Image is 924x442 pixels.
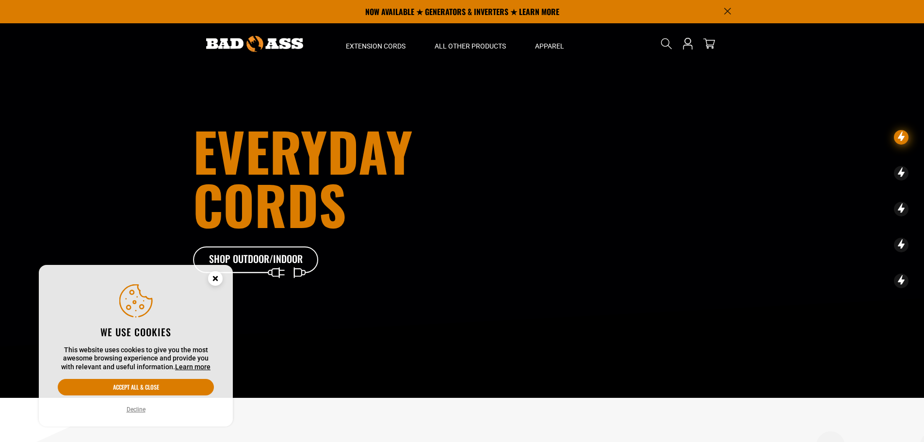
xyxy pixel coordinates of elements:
[535,42,564,50] span: Apparel
[58,346,214,372] p: This website uses cookies to give you the most awesome browsing experience and provide you with r...
[520,23,579,64] summary: Apparel
[124,405,148,414] button: Decline
[435,42,506,50] span: All Other Products
[39,265,233,427] aside: Cookie Consent
[346,42,405,50] span: Extension Cords
[659,36,674,51] summary: Search
[193,246,319,274] a: Shop Outdoor/Indoor
[331,23,420,64] summary: Extension Cords
[193,124,516,231] h1: Everyday cords
[206,36,303,52] img: Bad Ass Extension Cords
[420,23,520,64] summary: All Other Products
[175,363,211,371] a: Learn more
[58,326,214,338] h2: We use cookies
[58,379,214,395] button: Accept all & close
